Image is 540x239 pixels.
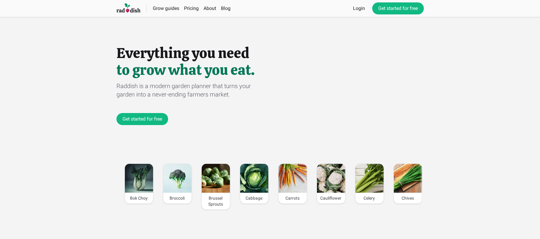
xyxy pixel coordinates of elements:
img: Image of Chives [394,164,422,193]
img: Image of Broccoli [163,164,191,193]
img: Image of Brussel Sprouts [201,164,230,193]
div: Celery [355,193,383,204]
div: Cauliflower [317,193,345,204]
img: Image of Bok Choy [125,164,153,193]
img: Image of Celery [355,164,383,193]
a: Blog [221,5,231,11]
div: Carrots [278,193,306,204]
div: Chives [394,193,422,204]
a: Image of ChivesChives [393,164,422,204]
div: Raddish is a modern garden planner that turns your garden into a never-ending farmers market. [116,82,270,99]
a: Image of Brussel SproutsBrussel Sprouts [201,164,230,210]
a: Image of BroccoliBroccoli [163,164,192,204]
a: Image of CabbageCabbage [240,164,268,204]
img: Image of Carrots [278,164,306,193]
h1: Everything you need [116,46,424,60]
a: Grow guides [153,5,179,11]
div: Broccoli [163,193,191,204]
div: Brussel Sprouts [201,193,230,210]
a: Image of CauliflowerCauliflower [316,164,345,204]
a: Image of Bok ChoyBok Choy [124,164,153,204]
a: Get started for free [116,113,168,125]
a: Get started for free [372,2,424,14]
a: Pricing [184,5,199,11]
div: Cabbage [240,193,268,204]
img: Image of Cabbage [240,164,268,193]
a: Login [353,5,365,12]
a: About [204,5,216,11]
div: Bok Choy [125,193,153,204]
img: Image of Cauliflower [317,164,345,193]
a: Image of CeleryCelery [355,164,384,204]
img: Raddish company logo [116,3,140,14]
a: Image of CarrotsCarrots [278,164,307,204]
h1: to grow what you eat. [116,63,424,77]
